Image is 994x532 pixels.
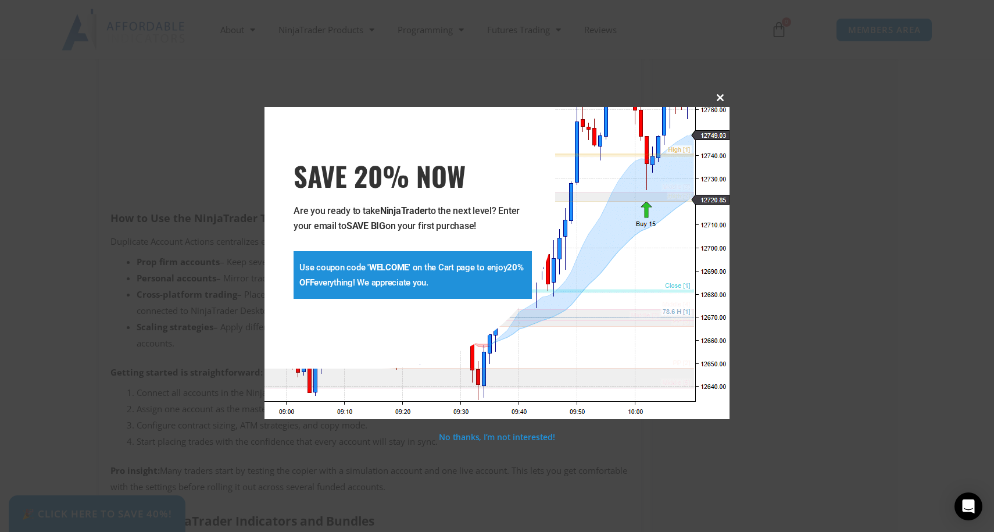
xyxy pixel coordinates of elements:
[294,159,532,192] h3: SAVE 20% NOW
[369,262,409,273] strong: WELCOME
[299,262,524,288] strong: 20% OFF
[299,260,526,290] p: Use coupon code ' ' on the Cart page to enjoy everything! We appreciate you.
[439,431,555,442] a: No thanks, I’m not interested!
[954,492,982,520] div: Open Intercom Messenger
[380,205,428,216] strong: NinjaTrader
[346,220,385,231] strong: SAVE BIG
[294,203,532,234] p: Are you ready to take to the next level? Enter your email to on your first purchase!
